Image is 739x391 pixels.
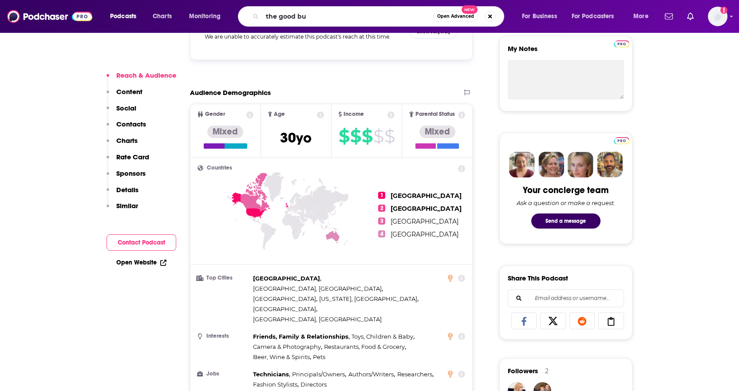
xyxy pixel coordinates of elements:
button: Contact Podcast [107,234,176,251]
span: $ [350,129,361,143]
a: Open Website [116,259,166,266]
h2: Audience Demographics [190,88,271,97]
span: 2 [378,205,385,212]
span: , [253,352,311,362]
div: Mixed [419,126,455,138]
p: Details [116,186,138,194]
span: Logged in as AtriaBooks [708,7,727,26]
button: Similar [107,201,138,218]
p: Charts [116,136,138,145]
a: Share on Reddit [569,312,595,329]
span: [GEOGRAPHIC_DATA] [391,230,458,238]
button: Sponsors [107,169,146,186]
span: Gender [205,111,225,117]
span: Countries [207,165,232,171]
button: Send a message [531,213,601,229]
span: Age [274,111,285,117]
span: Authors/Writers [348,371,394,378]
span: [GEOGRAPHIC_DATA] [253,275,320,282]
h3: Top Cities [198,275,249,281]
span: [GEOGRAPHIC_DATA], [GEOGRAPHIC_DATA] [253,285,382,292]
span: Researchers [397,371,432,378]
button: Reach & Audience [107,71,176,87]
span: [US_STATE], [GEOGRAPHIC_DATA] [319,295,417,302]
span: , [324,342,406,352]
button: Show profile menu [708,7,727,26]
span: Toys, Children & Baby [352,333,413,340]
img: Jules Profile [568,152,593,178]
span: , [253,284,383,294]
button: Open AdvancedNew [433,11,478,22]
span: , [352,332,415,342]
span: [GEOGRAPHIC_DATA], [GEOGRAPHIC_DATA] [253,316,382,323]
span: , [253,332,350,342]
span: , [292,369,346,379]
div: Search podcasts, credits, & more... [246,6,513,27]
span: [GEOGRAPHIC_DATA] [391,192,462,200]
span: , [253,294,317,304]
input: Search podcasts, credits, & more... [262,9,433,24]
span: Charts [153,10,172,23]
p: Similar [116,201,138,210]
div: 2 [545,367,549,375]
span: Monitoring [189,10,221,23]
h3: Jobs [198,371,249,377]
span: $ [373,129,383,143]
span: [GEOGRAPHIC_DATA] [253,295,316,302]
span: 1 [378,192,385,199]
span: , [253,304,317,314]
button: open menu [627,9,660,24]
a: Copy Link [598,312,624,329]
span: Fashion Stylists [253,381,297,388]
button: Charts [107,136,138,153]
p: Content [116,87,142,96]
p: Reach & Audience [116,71,176,79]
span: [GEOGRAPHIC_DATA] [253,305,316,312]
div: Your concierge team [523,185,609,196]
span: $ [339,129,349,143]
span: [GEOGRAPHIC_DATA] [391,217,458,225]
span: $ [384,129,395,143]
h3: Interests [198,333,249,339]
span: , [319,294,419,304]
button: open menu [566,9,627,24]
span: , [348,369,395,379]
span: , [253,369,290,379]
button: Social [107,104,136,120]
button: Content [107,87,142,104]
img: Jon Profile [597,152,623,178]
span: Restaurants, Food & Grocery [324,343,405,350]
button: Contacts [107,120,146,136]
p: Rate Card [116,153,149,161]
img: Podchaser Pro [614,40,629,47]
a: Podchaser - Follow, Share and Rate Podcasts [7,8,92,25]
span: Beer, Wine & Spirits [253,353,310,360]
label: My Notes [508,44,624,60]
a: Pro website [614,39,629,47]
button: Details [107,186,138,202]
span: 4 [378,230,385,237]
span: [GEOGRAPHIC_DATA] [391,205,462,213]
button: Rate Card [107,153,149,169]
span: $ [362,129,372,143]
span: Parental Status [415,111,455,117]
a: Pro website [614,136,629,144]
button: open menu [104,9,148,24]
span: Technicians [253,371,289,378]
button: open menu [183,9,232,24]
img: Sydney Profile [509,152,535,178]
a: Show notifications dropdown [661,9,676,24]
span: , [253,273,321,284]
a: Charts [147,9,177,24]
span: For Podcasters [572,10,614,23]
img: Podchaser Pro [614,137,629,144]
a: Share on Facebook [511,312,537,329]
span: Podcasts [110,10,136,23]
span: Open Advanced [437,14,474,19]
a: Share on X/Twitter [540,312,566,329]
h3: Share This Podcast [508,274,568,282]
span: Directors [300,381,327,388]
div: Mixed [207,126,243,138]
span: Followers [508,367,538,375]
span: , [253,379,299,390]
